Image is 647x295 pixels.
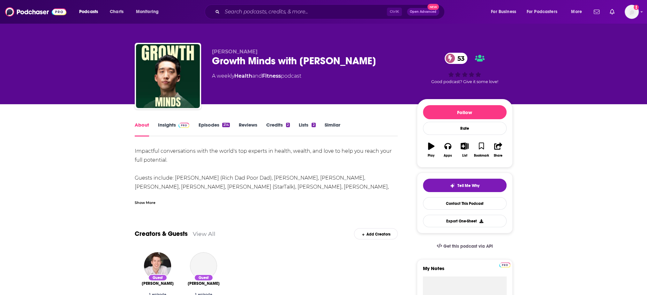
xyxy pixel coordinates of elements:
a: Show notifications dropdown [591,6,602,17]
span: Get this podcast via API [443,244,493,249]
a: Pro website [499,261,510,268]
a: Isobel Yeung [190,252,217,279]
div: Add Creators [354,228,398,239]
label: My Notes [423,265,507,276]
span: [PERSON_NAME] [212,49,258,55]
button: Bookmark [473,138,490,161]
button: Show profile menu [625,5,639,19]
div: Guest [148,274,167,281]
div: List [462,154,467,158]
div: Bookmark [474,154,489,158]
a: Similar [325,122,340,136]
button: open menu [486,7,524,17]
a: Contact This Podcast [423,197,507,210]
img: tell me why sparkle [450,183,455,188]
div: Search podcasts, credits, & more... [211,4,451,19]
a: Show notifications dropdown [607,6,617,17]
svg: Add a profile image [634,5,639,10]
a: Health [234,73,252,79]
span: Tell Me Why [457,183,479,188]
a: Reviews [239,122,257,136]
button: open menu [132,7,167,17]
span: Open Advanced [410,10,436,13]
div: Rate [423,122,507,135]
span: For Podcasters [527,7,557,16]
div: 2 [312,123,315,127]
button: tell me why sparkleTell Me Why [423,179,507,192]
a: Chris Hutchins [142,281,174,286]
button: Follow [423,105,507,119]
div: Apps [444,154,452,158]
a: Lists2 [299,122,315,136]
input: Search podcasts, credits, & more... [222,7,387,17]
span: Logged in as Ashley_Beenen [625,5,639,19]
div: Impactful conversations with the world's top experts in health, wealth, and love to help you reac... [135,147,398,227]
a: Credits2 [266,122,290,136]
div: Guest [194,274,213,281]
div: A weekly podcast [212,72,301,80]
span: For Business [491,7,516,16]
div: 53Good podcast? Give it some love! [417,49,513,88]
button: Play [423,138,440,161]
img: User Profile [625,5,639,19]
a: InsightsPodchaser Pro [158,122,190,136]
span: More [571,7,582,16]
span: [PERSON_NAME] [142,281,174,286]
button: Share [490,138,506,161]
div: Play [428,154,434,158]
span: Ctrl K [387,8,402,16]
span: Good podcast? Give it some love! [431,79,498,84]
span: 53 [451,53,468,64]
button: List [456,138,473,161]
a: 53 [445,53,468,64]
a: Get this podcast via API [432,238,498,254]
button: Apps [440,138,456,161]
a: View All [193,230,215,237]
div: Share [494,154,502,158]
a: Charts [106,7,127,17]
img: Podchaser - Follow, Share and Rate Podcasts [5,6,66,18]
span: and [252,73,262,79]
span: [PERSON_NAME] [188,281,220,286]
img: Growth Minds with Sean Kim [136,44,200,108]
img: Podchaser Pro [499,262,510,268]
a: Isobel Yeung [188,281,220,286]
img: Podchaser Pro [178,123,190,128]
a: Fitness [262,73,281,79]
div: 2 [286,123,290,127]
span: Monitoring [136,7,159,16]
a: Creators & Guests [135,230,188,238]
a: About [135,122,149,136]
a: Episodes214 [198,122,229,136]
div: 214 [222,123,229,127]
button: open menu [523,7,567,17]
button: Open AdvancedNew [407,8,439,16]
img: Chris Hutchins [144,252,171,279]
button: open menu [75,7,106,17]
span: Charts [110,7,124,16]
span: New [427,4,439,10]
button: Export One-Sheet [423,215,507,227]
button: open menu [567,7,590,17]
span: Podcasts [79,7,98,16]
